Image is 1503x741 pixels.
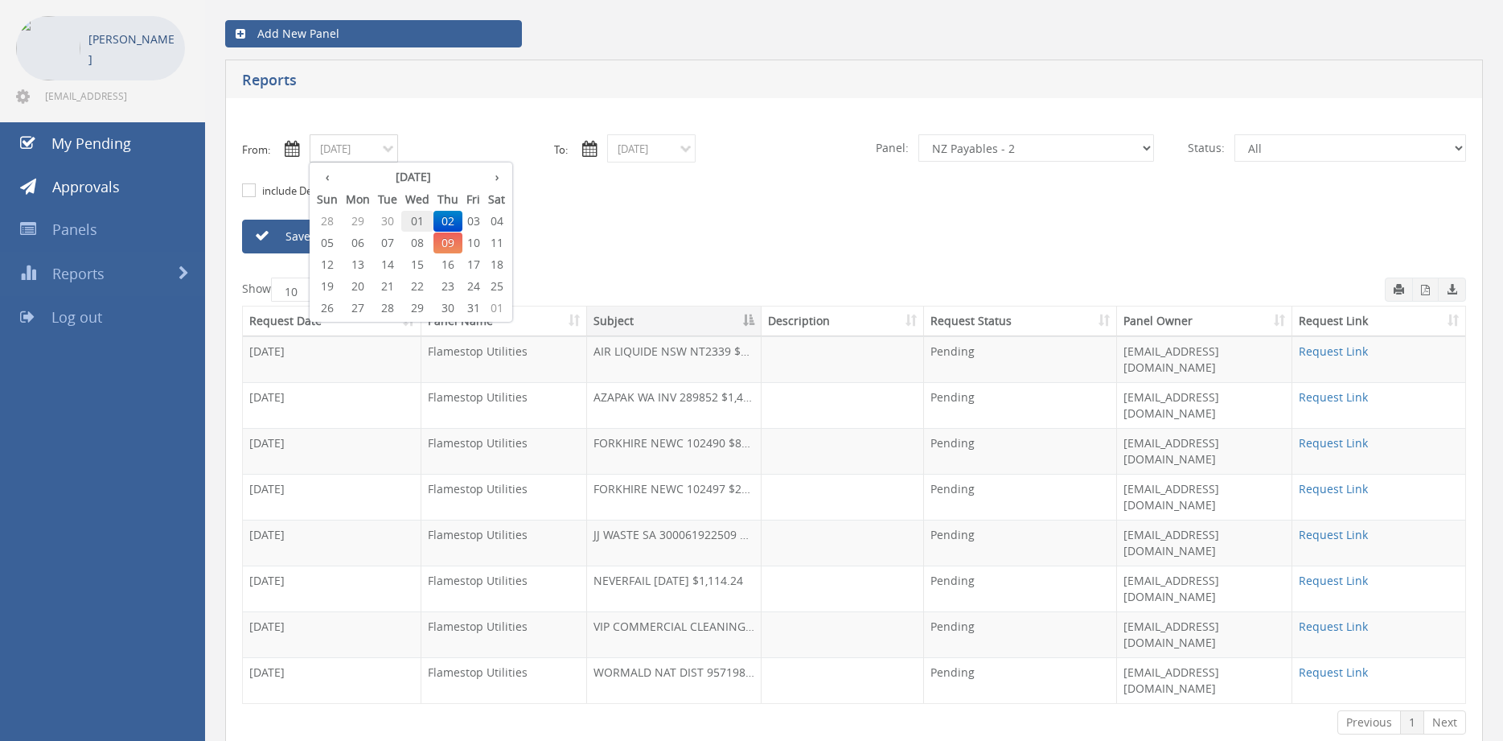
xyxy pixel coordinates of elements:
span: 30 [374,211,401,232]
span: Log out [51,307,102,327]
td: Flamestop Utilities [421,657,587,703]
td: [DATE] [243,657,421,703]
span: 14 [374,254,401,275]
td: Flamestop Utilities [421,520,587,566]
td: [DATE] [243,336,421,382]
td: [DATE] [243,382,421,428]
th: Sat [484,188,509,211]
td: [EMAIL_ADDRESS][DOMAIN_NAME] [1117,428,1292,474]
td: [EMAIL_ADDRESS][DOMAIN_NAME] [1117,382,1292,428]
span: Panels [52,220,97,239]
span: 26 [313,298,342,319]
span: 20 [342,276,374,297]
span: 29 [401,298,433,319]
span: 23 [433,276,462,297]
span: 30 [433,298,462,319]
th: Request Date: activate to sort column ascending [243,307,421,336]
a: Next [1423,710,1466,735]
td: JJ WASTE SA 300061922509 $660.00 [587,520,762,566]
th: [DATE] [342,166,484,188]
td: [DATE] [243,611,421,657]
span: 03 [462,211,484,232]
span: 09 [433,233,462,253]
span: 13 [342,254,374,275]
span: 27 [342,298,374,319]
td: Flamestop Utilities [421,428,587,474]
span: [EMAIL_ADDRESS][DOMAIN_NAME] [45,89,182,102]
th: Wed [401,188,433,211]
td: [DATE] [243,520,421,566]
td: VIP COMMERCIAL CLEANING WA 4446 $411.84 [587,611,762,657]
th: Thu [433,188,462,211]
a: Request Link [1299,665,1368,680]
span: 07 [374,233,401,253]
td: [EMAIL_ADDRESS][DOMAIN_NAME] [1117,566,1292,611]
a: Previous [1337,710,1401,735]
td: [DATE] [243,428,421,474]
a: Request Link [1299,527,1368,542]
td: Pending [924,611,1117,657]
a: Request Link [1299,389,1368,405]
td: [EMAIL_ADDRESS][DOMAIN_NAME] [1117,657,1292,703]
span: 28 [374,298,401,319]
span: 16 [433,254,462,275]
label: From: [242,142,270,158]
td: WORMALD NAT DIST 9571988 $919.60 [587,657,762,703]
span: 01 [401,211,433,232]
span: Panel: [866,134,918,162]
span: 25 [484,276,509,297]
span: 02 [433,211,462,232]
th: Fri [462,188,484,211]
td: Pending [924,566,1117,611]
th: Panel Owner: activate to sort column ascending [1117,307,1292,336]
a: Save [242,220,427,253]
span: 10 [462,233,484,253]
td: Flamestop Utilities [421,611,587,657]
td: NEVERFAIL [DATE] $1,114.24 [587,566,762,611]
span: Reports [52,264,105,283]
td: Flamestop Utilities [421,382,587,428]
td: [DATE] [243,566,421,611]
td: Pending [924,474,1117,520]
a: Add New Panel [225,20,522,47]
th: Tue [374,188,401,211]
td: [EMAIL_ADDRESS][DOMAIN_NAME] [1117,520,1292,566]
span: 22 [401,276,433,297]
span: 05 [313,233,342,253]
span: Status: [1178,134,1234,162]
span: 04 [484,211,509,232]
label: To: [554,142,568,158]
th: Mon [342,188,374,211]
td: FORKHIRE NEWC 102497 $220.00 [587,474,762,520]
th: › [484,166,509,188]
span: 28 [313,211,342,232]
span: 19 [313,276,342,297]
th: Sun [313,188,342,211]
th: ‹ [313,166,342,188]
span: 24 [462,276,484,297]
td: Pending [924,657,1117,703]
span: 31 [462,298,484,319]
td: Flamestop Utilities [421,566,587,611]
td: [EMAIL_ADDRESS][DOMAIN_NAME] [1117,474,1292,520]
td: Flamestop Utilities [421,336,587,382]
a: Request Link [1299,435,1368,451]
td: AZAPAK WA INV 289852 $1,408.84 [587,382,762,428]
select: Showentries [271,278,331,302]
a: Request Link [1299,481,1368,496]
span: 15 [401,254,433,275]
span: 08 [401,233,433,253]
td: Pending [924,428,1117,474]
th: Request Link: activate to sort column ascending [1292,307,1465,336]
span: Approvals [52,177,120,196]
td: AIR LIQUIDE NSW NT2339 $1,263.80 [587,336,762,382]
a: Request Link [1299,344,1368,359]
td: Pending [924,382,1117,428]
span: 29 [342,211,374,232]
a: Request Link [1299,573,1368,588]
td: [DATE] [243,474,421,520]
label: include Description [258,183,354,200]
th: Description: activate to sort column ascending [762,307,924,336]
td: Pending [924,520,1117,566]
span: 01 [484,298,509,319]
